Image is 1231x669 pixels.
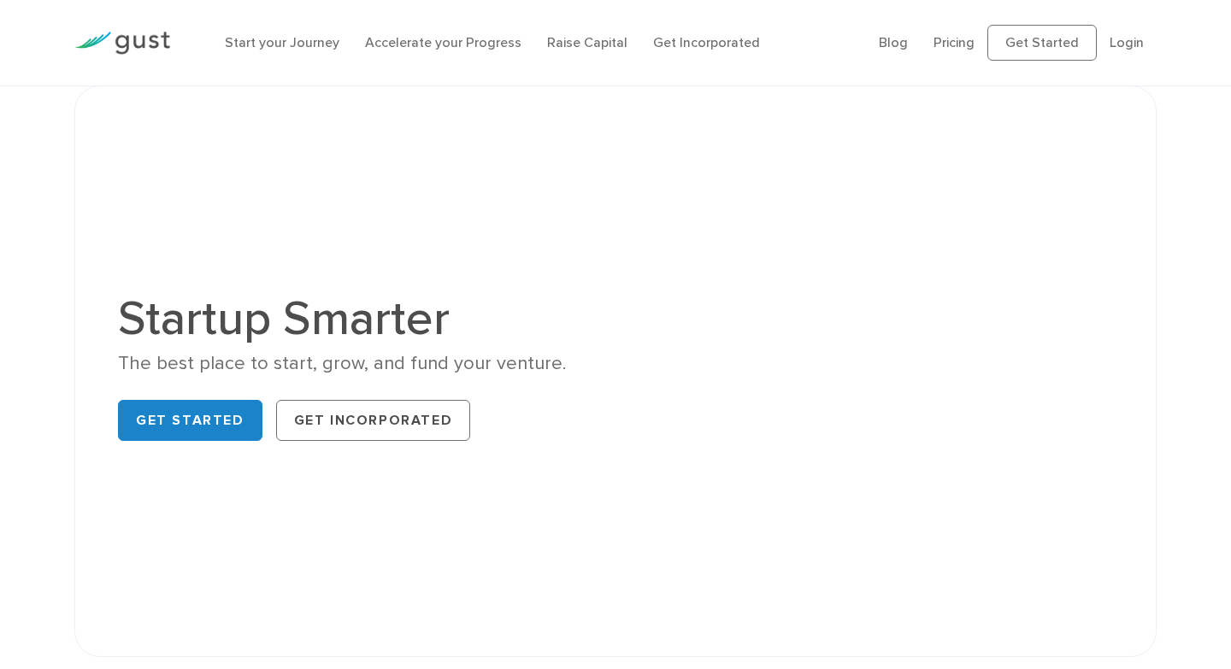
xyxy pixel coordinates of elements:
a: Raise Capital [547,34,627,50]
a: Blog [879,34,908,50]
a: Start your Journey [225,34,339,50]
a: Get Incorporated [276,400,471,441]
img: Gust Logo [74,32,170,55]
a: Pricing [934,34,975,50]
a: Login [1110,34,1144,50]
h1: Startup Smarter [118,295,603,343]
div: The best place to start, grow, and fund your venture. [118,351,603,376]
a: Get Started [118,400,262,441]
a: Accelerate your Progress [365,34,521,50]
a: Get Incorporated [653,34,760,50]
a: Get Started [987,25,1097,61]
